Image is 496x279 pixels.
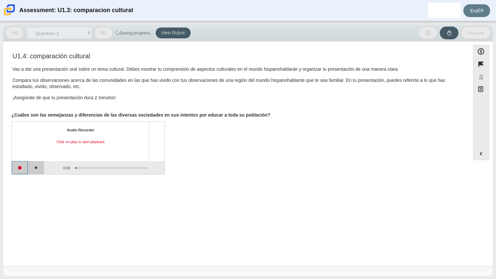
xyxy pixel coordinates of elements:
[12,52,461,60] h3: U1.4: comparación cultural
[473,147,489,160] button: Expand menu. Displays the button labels.
[12,161,28,174] button: Start recording
[7,45,467,264] div: Assessment items
[463,4,490,17] a: Exit
[461,27,491,39] button: Review
[19,3,133,18] div: Assessment: U1.3: comparacion cultural
[63,166,70,170] span: 0:03
[12,95,461,101] p: ¡Asegúrate de que tu presentación dura 2 minutos!
[28,161,44,174] button: Play
[12,77,461,90] p: Compara tus observaciones acerca de las comunidades en las que has vivido con tus observaciones d...
[11,112,270,118] b: ¿Cuáles son las semejanzas y diferencias de las diversas sociedades en sus intentos por educar a ...
[67,128,94,133] div: Audio Recorder
[440,27,458,39] button: Raise Your Hand
[3,12,16,18] a: Carmen School of Science & Technology
[473,45,489,58] button: Open Accessibility Menu
[115,28,154,38] span: Saving progress...
[12,66,461,73] p: Vas a dar una presentación oral sobre un tema cultural. Debes mostrar tu comprensión de aspectos ...
[473,58,489,70] button: Flag item
[473,84,489,97] button: Notepad
[75,167,148,169] div: Progress
[18,139,144,145] div: Click on play to start playback
[156,28,190,39] button: View Rubric
[3,3,16,17] img: Carmen School of Science & Technology
[439,5,450,16] img: dimas.sotoesteves.2NQlwN
[473,71,489,84] button: Toggle response masking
